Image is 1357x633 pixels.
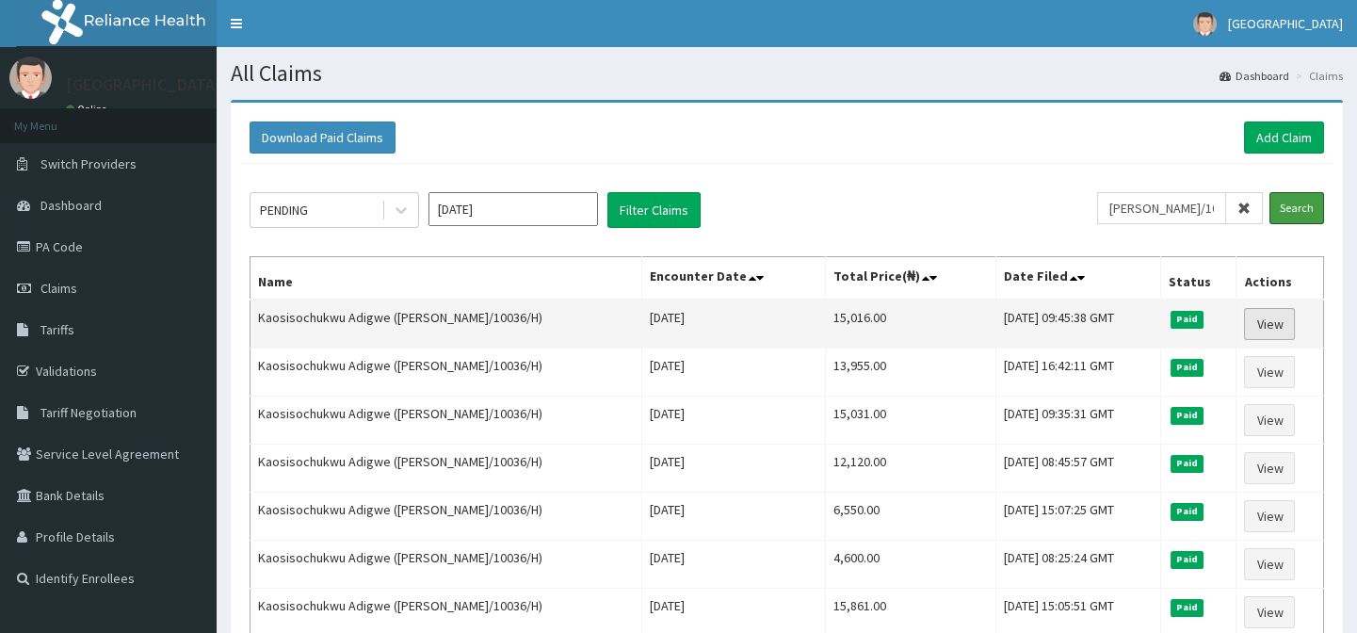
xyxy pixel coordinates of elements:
td: [DATE] [641,397,825,445]
td: [DATE] 16:42:11 GMT [996,349,1161,397]
input: Select Month and Year [428,192,598,226]
th: Encounter Date [641,257,825,300]
td: 6,550.00 [826,493,996,541]
td: [DATE] 15:07:25 GMT [996,493,1161,541]
span: Paid [1171,311,1204,328]
td: 13,955.00 [826,349,996,397]
td: [DATE] 09:35:31 GMT [996,397,1161,445]
td: 12,120.00 [826,445,996,493]
td: 15,031.00 [826,397,996,445]
td: Kaosisochukwu Adigwe ([PERSON_NAME]/10036/H) [250,397,642,445]
td: [DATE] 08:45:57 GMT [996,445,1161,493]
span: [GEOGRAPHIC_DATA] [1228,15,1343,32]
div: PENDING [260,201,308,219]
h1: All Claims [231,61,1343,86]
td: [DATE] [641,349,825,397]
span: Paid [1171,455,1204,472]
td: Kaosisochukwu Adigwe ([PERSON_NAME]/10036/H) [250,300,642,349]
span: Paid [1171,599,1204,616]
span: Dashboard [40,197,102,214]
th: Status [1160,257,1236,300]
td: Kaosisochukwu Adigwe ([PERSON_NAME]/10036/H) [250,493,642,541]
span: Paid [1171,503,1204,520]
th: Actions [1236,257,1324,300]
a: View [1244,596,1295,628]
button: Download Paid Claims [250,122,396,154]
li: Claims [1291,68,1343,84]
a: View [1244,548,1295,580]
td: [DATE] [641,445,825,493]
a: View [1244,404,1295,436]
th: Total Price(₦) [826,257,996,300]
a: View [1244,308,1295,340]
button: Filter Claims [607,192,701,228]
a: Add Claim [1244,122,1324,154]
span: Switch Providers [40,155,137,172]
img: User Image [1193,12,1217,36]
input: Search by HMO ID [1097,192,1226,224]
a: View [1244,500,1295,532]
td: Kaosisochukwu Adigwe ([PERSON_NAME]/10036/H) [250,541,642,589]
a: Online [66,103,111,116]
td: [DATE] [641,493,825,541]
a: View [1244,452,1295,484]
span: Tariffs [40,321,74,338]
th: Date Filed [996,257,1161,300]
td: [DATE] 09:45:38 GMT [996,300,1161,349]
td: Kaosisochukwu Adigwe ([PERSON_NAME]/10036/H) [250,349,642,397]
td: [DATE] [641,541,825,589]
span: Paid [1171,551,1204,568]
a: View [1244,356,1295,388]
td: 4,600.00 [826,541,996,589]
span: Claims [40,280,77,297]
span: Tariff Negotiation [40,404,137,421]
td: 15,016.00 [826,300,996,349]
td: [DATE] [641,300,825,349]
img: User Image [9,57,52,99]
td: Kaosisochukwu Adigwe ([PERSON_NAME]/10036/H) [250,445,642,493]
input: Search [1269,192,1324,224]
th: Name [250,257,642,300]
a: Dashboard [1220,68,1289,84]
p: [GEOGRAPHIC_DATA] [66,76,221,93]
span: Paid [1171,359,1204,376]
td: [DATE] 08:25:24 GMT [996,541,1161,589]
span: Paid [1171,407,1204,424]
